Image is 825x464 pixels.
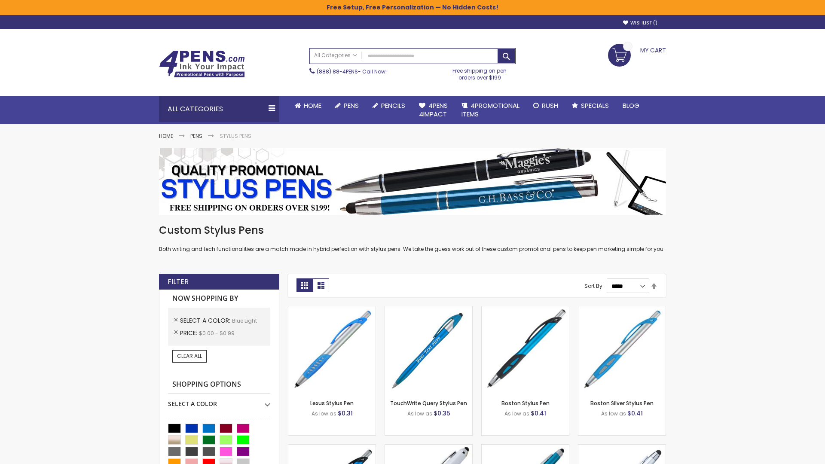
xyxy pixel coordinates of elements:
[482,306,569,313] a: Boston Stylus Pen-Blue - Light
[482,306,569,394] img: Boston Stylus Pen-Blue - Light
[180,316,232,325] span: Select A Color
[288,96,328,115] a: Home
[504,410,529,417] span: As low as
[578,444,666,452] a: Silver Cool Grip Stylus Pen-Blue - Light
[482,444,569,452] a: Lory Metallic Stylus Pen-Blue - Light
[461,101,519,119] span: 4PROMOTIONAL ITEMS
[288,306,376,394] img: Lexus Stylus Pen-Blue - Light
[434,409,450,418] span: $0.35
[385,444,472,452] a: Kimberly Logo Stylus Pens-LT-Blue
[578,306,666,394] img: Boston Silver Stylus Pen-Blue - Light
[578,306,666,313] a: Boston Silver Stylus Pen-Blue - Light
[385,306,472,313] a: TouchWrite Query Stylus Pen-Blue Light
[296,278,313,292] strong: Grid
[310,400,354,407] a: Lexus Stylus Pen
[317,68,358,75] a: (888) 88-4PENS
[338,409,353,418] span: $0.31
[220,132,251,140] strong: Stylus Pens
[623,101,639,110] span: Blog
[288,306,376,313] a: Lexus Stylus Pen-Blue - Light
[172,350,207,362] a: Clear All
[565,96,616,115] a: Specials
[526,96,565,115] a: Rush
[344,101,359,110] span: Pens
[159,223,666,237] h1: Custom Stylus Pens
[390,400,467,407] a: TouchWrite Query Stylus Pen
[419,101,448,119] span: 4Pens 4impact
[159,132,173,140] a: Home
[366,96,412,115] a: Pencils
[177,352,202,360] span: Clear All
[168,277,189,287] strong: Filter
[381,101,405,110] span: Pencils
[159,50,245,78] img: 4Pens Custom Pens and Promotional Products
[412,96,455,124] a: 4Pens4impact
[180,329,199,337] span: Price
[385,306,472,394] img: TouchWrite Query Stylus Pen-Blue Light
[584,282,602,290] label: Sort By
[328,96,366,115] a: Pens
[616,96,646,115] a: Blog
[314,52,357,59] span: All Categories
[304,101,321,110] span: Home
[168,394,270,408] div: Select A Color
[623,20,657,26] a: Wishlist
[159,96,279,122] div: All Categories
[444,64,516,81] div: Free shipping on pen orders over $199
[310,49,361,63] a: All Categories
[581,101,609,110] span: Specials
[159,223,666,253] div: Both writing and tech functionalities are a match made in hybrid perfection with stylus pens. We ...
[190,132,202,140] a: Pens
[455,96,526,124] a: 4PROMOTIONALITEMS
[627,409,643,418] span: $0.41
[168,375,270,394] strong: Shopping Options
[501,400,550,407] a: Boston Stylus Pen
[317,68,387,75] span: - Call Now!
[531,409,546,418] span: $0.41
[159,148,666,215] img: Stylus Pens
[590,400,654,407] a: Boston Silver Stylus Pen
[312,410,336,417] span: As low as
[232,317,257,324] span: Blue Light
[542,101,558,110] span: Rush
[407,410,432,417] span: As low as
[288,444,376,452] a: Lexus Metallic Stylus Pen-Blue - Light
[168,290,270,308] strong: Now Shopping by
[199,330,235,337] span: $0.00 - $0.99
[601,410,626,417] span: As low as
